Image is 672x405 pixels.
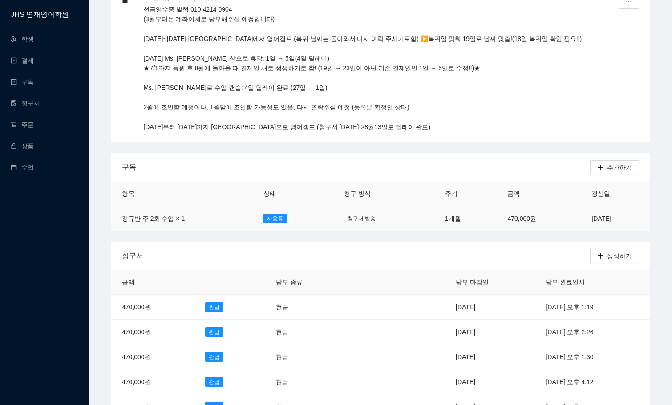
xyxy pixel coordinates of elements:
[607,162,632,172] span: 추가하기
[111,182,253,206] th: 항목
[11,36,34,43] a: team학생
[111,295,194,320] td: 470,000원
[434,206,497,231] td: 1개월
[111,206,253,231] td: 정규반 주 2회 수업 × 1
[597,253,603,260] span: plus
[581,206,650,231] td: [DATE]
[535,270,650,295] th: 납부 완료일시
[11,57,34,64] a: wallet결제
[434,182,497,206] th: 주기
[11,78,34,85] a: profile구독
[265,369,345,394] td: 현금
[122,154,590,180] div: 구독
[205,302,223,312] span: 완납
[535,369,650,394] td: [DATE] 오후 4:12
[11,164,34,171] a: calendar수업
[265,270,345,295] th: 납부 종류
[122,243,590,268] div: 청구서
[265,344,345,369] td: 현금
[590,160,639,174] button: plus추가하기
[445,369,535,394] td: [DATE]
[111,320,194,344] td: 470,000원
[205,327,223,337] span: 완납
[111,270,194,295] th: 금액
[205,377,223,387] span: 완납
[11,142,34,150] a: shopping상품
[581,182,650,206] th: 갱신일
[590,249,639,263] button: plus생성하기
[253,182,333,206] th: 상태
[445,320,535,344] td: [DATE]
[344,214,379,223] span: 청구서 발송
[445,344,535,369] td: [DATE]
[607,251,632,261] span: 생성하기
[445,295,535,320] td: [DATE]
[265,295,345,320] td: 현금
[111,369,194,394] td: 470,000원
[535,344,650,369] td: [DATE] 오후 1:30
[535,295,650,320] td: [DATE] 오후 1:19
[111,344,194,369] td: 470,000원
[265,320,345,344] td: 현금
[11,100,40,107] a: file-done청구서
[11,121,34,128] a: shopping-cart주문
[597,164,603,171] span: plus
[497,182,581,206] th: 금액
[333,182,434,206] th: 청구 방식
[143,4,596,132] p: 현금영수증 발행 010 4214 0904 (3월부터는 계좌이체로 납부해주실 예정입니다) [DATE]~[DATE] [GEOGRAPHIC_DATA]에서 영어캠프 (복귀 날짜는 돌...
[205,352,223,362] span: 완납
[535,320,650,344] td: [DATE] 오후 2:26
[445,270,535,295] th: 납부 마감일
[497,206,581,231] td: 470,000원
[263,214,287,223] span: 사용중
